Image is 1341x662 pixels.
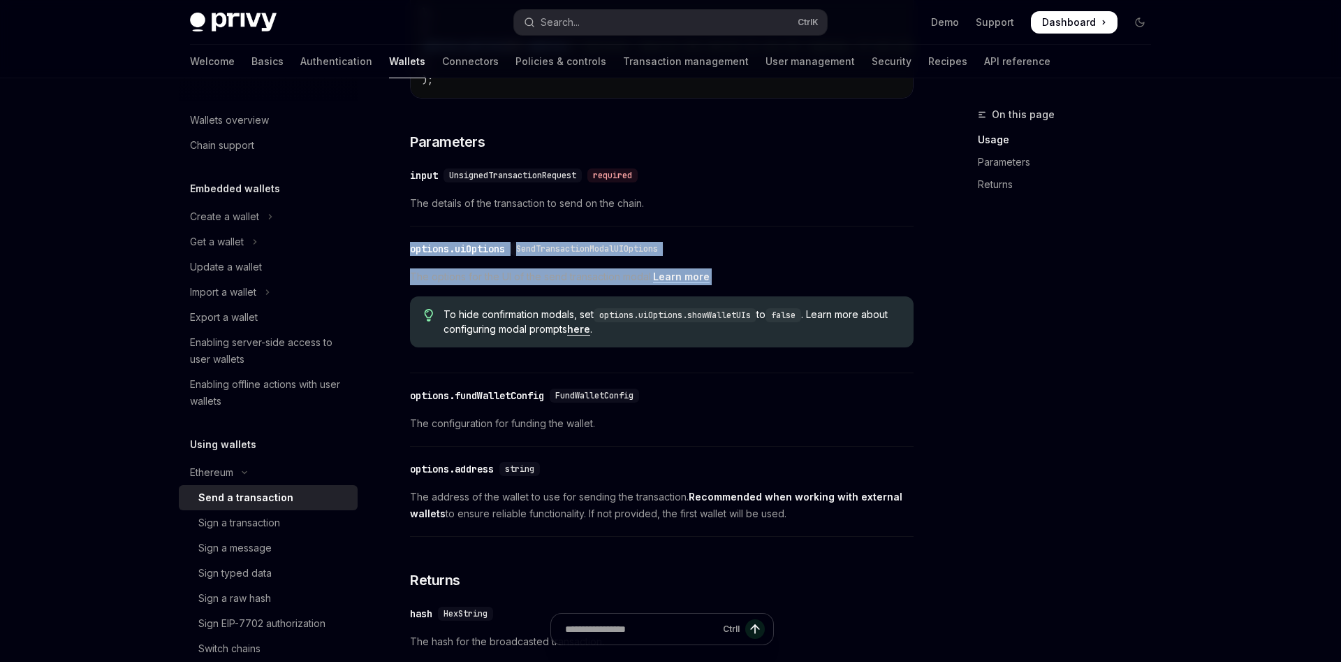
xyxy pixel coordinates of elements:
a: Demo [931,15,959,29]
span: The options for the UI of the send transaction modal. . [410,268,914,285]
div: options.fundWalletConfig [410,389,544,403]
div: Enabling server-side access to user wallets [190,334,349,368]
a: Send a transaction [179,485,358,510]
a: Parameters [978,151,1162,173]
a: Chain support [179,133,358,158]
a: API reference [984,45,1050,78]
a: Learn more [653,271,710,283]
a: Welcome [190,45,235,78]
span: string [505,463,534,475]
button: Send message [745,619,765,639]
a: Wallets overview [179,108,358,133]
a: Switch chains [179,636,358,661]
span: The details of the transaction to send on the chain. [410,195,914,212]
div: input [410,168,438,182]
span: HexString [444,608,488,619]
span: FundWalletConfig [555,390,633,401]
a: Returns [978,173,1162,196]
div: Import a wallet [190,284,256,301]
svg: Tip [424,309,434,322]
div: Sign a message [198,540,272,556]
span: To hide confirmation modals, set to . Learn more about configuring modal prompts . [444,308,900,336]
a: here [567,323,590,336]
a: Recipes [928,45,967,78]
a: Support [976,15,1014,29]
a: Authentication [300,45,372,78]
a: Enabling server-side access to user wallets [179,330,358,372]
div: options.address [410,462,494,476]
a: Sign a message [179,535,358,561]
div: Sign EIP-7702 authorization [198,615,325,632]
a: Sign typed data [179,561,358,586]
div: hash [410,607,432,621]
img: dark logo [190,13,277,32]
a: Export a wallet [179,305,358,330]
button: Toggle Import a wallet section [179,280,358,305]
button: Toggle dark mode [1129,11,1151,34]
div: required [587,168,638,182]
a: Dashboard [1031,11,1117,34]
a: Policies & controls [515,45,606,78]
div: Get a wallet [190,233,244,250]
div: Chain support [190,137,254,154]
div: Create a wallet [190,208,259,225]
div: Sign a transaction [198,515,280,531]
a: Usage [978,129,1162,151]
div: Send a transaction [198,489,293,506]
div: Ethereum [190,464,233,481]
a: User management [765,45,855,78]
a: Sign EIP-7702 authorization [179,611,358,636]
div: Sign a raw hash [198,590,271,607]
span: Parameters [410,132,485,152]
code: false [765,308,801,322]
button: Toggle Create a wallet section [179,204,358,229]
div: Wallets overview [190,112,269,129]
button: Toggle Ethereum section [179,460,358,485]
span: ); [422,73,433,86]
div: Update a wallet [190,259,262,275]
a: Sign a raw hash [179,586,358,611]
div: Search... [541,14,580,31]
div: options.uiOptions [410,242,505,256]
h5: Embedded wallets [190,180,280,197]
a: Enabling offline actions with user wallets [179,372,358,414]
div: Export a wallet [190,309,258,326]
h5: Using wallets [190,436,256,453]
span: UnsignedTransactionRequest [449,170,576,181]
span: Returns [410,570,460,590]
div: Sign typed data [198,565,272,582]
a: Security [872,45,911,78]
a: Connectors [442,45,499,78]
button: Open search [514,10,827,35]
span: The address of the wallet to use for sending the transaction. to ensure reliable functionality. I... [410,489,914,522]
code: options.uiOptions.showWalletUIs [594,308,756,322]
input: Ask a question... [565,614,717,645]
a: Sign a transaction [179,510,358,535]
a: Update a wallet [179,254,358,280]
a: Basics [251,45,284,78]
div: Switch chains [198,640,261,657]
a: Wallets [389,45,425,78]
a: Transaction management [623,45,749,78]
button: Toggle Get a wallet section [179,229,358,254]
div: Enabling offline actions with user wallets [190,376,349,410]
span: Ctrl K [798,17,819,28]
span: Dashboard [1042,15,1096,29]
span: SendTransactionModalUIOptions [516,243,658,254]
span: The configuration for funding the wallet. [410,415,914,432]
span: On this page [992,106,1055,123]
